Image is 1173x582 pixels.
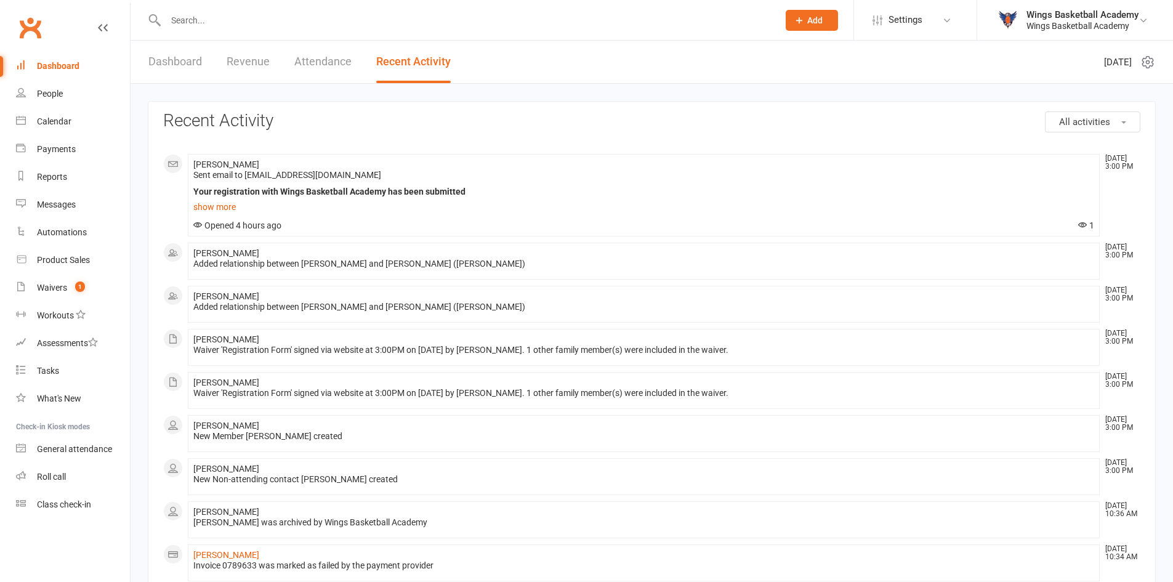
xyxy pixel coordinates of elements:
[37,255,90,265] div: Product Sales
[193,474,1094,485] div: New Non-attending contact [PERSON_NAME] created
[16,463,130,491] a: Roll call
[193,187,1094,197] div: Your registration with Wings Basketball Academy has been submitted
[193,507,259,517] span: [PERSON_NAME]
[16,274,130,302] a: Waivers 1
[1099,155,1140,171] time: [DATE] 3:00 PM
[193,198,1094,216] a: show more
[37,444,112,454] div: General attendance
[1099,545,1140,561] time: [DATE] 10:34 AM
[193,388,1094,398] div: Waiver 'Registration Form' signed via website at 3:00PM on [DATE] by [PERSON_NAME]. 1 other famil...
[37,472,66,482] div: Roll call
[1099,502,1140,518] time: [DATE] 10:36 AM
[1104,55,1132,70] span: [DATE]
[193,464,259,474] span: [PERSON_NAME]
[16,385,130,413] a: What's New
[148,41,202,83] a: Dashboard
[16,219,130,246] a: Automations
[16,491,130,519] a: Class kiosk mode
[193,220,281,230] span: Opened 4 hours ago
[786,10,838,31] button: Add
[37,283,67,293] div: Waivers
[193,334,259,344] span: [PERSON_NAME]
[37,172,67,182] div: Reports
[16,435,130,463] a: General attendance kiosk mode
[15,12,46,43] a: Clubworx
[1078,220,1094,230] span: 1
[1099,373,1140,389] time: [DATE] 3:00 PM
[16,163,130,191] a: Reports
[162,12,770,29] input: Search...
[37,200,76,209] div: Messages
[1099,329,1140,346] time: [DATE] 3:00 PM
[1099,243,1140,259] time: [DATE] 3:00 PM
[193,170,381,180] span: Sent email to [EMAIL_ADDRESS][DOMAIN_NAME]
[37,366,59,376] div: Tasks
[193,517,1094,528] div: [PERSON_NAME] was archived by Wings Basketball Academy
[37,116,71,126] div: Calendar
[193,345,1094,355] div: Waiver 'Registration Form' signed via website at 3:00PM on [DATE] by [PERSON_NAME]. 1 other famil...
[193,160,259,169] span: [PERSON_NAME]
[37,227,87,237] div: Automations
[37,499,91,509] div: Class check-in
[16,302,130,329] a: Workouts
[1045,111,1140,132] button: All activities
[376,41,451,83] a: Recent Activity
[193,550,259,560] a: [PERSON_NAME]
[193,302,1094,312] div: Added relationship between [PERSON_NAME] and [PERSON_NAME] ([PERSON_NAME])
[37,144,76,154] div: Payments
[996,8,1020,33] img: thumb_image1733802406.png
[193,560,1094,571] div: Invoice 0789633 was marked as failed by the payment provider
[16,191,130,219] a: Messages
[16,135,130,163] a: Payments
[37,61,79,71] div: Dashboard
[193,291,259,301] span: [PERSON_NAME]
[37,394,81,403] div: What's New
[163,111,1140,131] h3: Recent Activity
[16,52,130,80] a: Dashboard
[1099,286,1140,302] time: [DATE] 3:00 PM
[16,108,130,135] a: Calendar
[1026,9,1139,20] div: Wings Basketball Academy
[16,329,130,357] a: Assessments
[37,338,98,348] div: Assessments
[1059,116,1110,127] span: All activities
[1099,459,1140,475] time: [DATE] 3:00 PM
[193,378,259,387] span: [PERSON_NAME]
[75,281,85,292] span: 1
[294,41,352,83] a: Attendance
[193,421,259,430] span: [PERSON_NAME]
[1026,20,1139,31] div: Wings Basketball Academy
[193,259,1094,269] div: Added relationship between [PERSON_NAME] and [PERSON_NAME] ([PERSON_NAME])
[1099,416,1140,432] time: [DATE] 3:00 PM
[227,41,270,83] a: Revenue
[193,431,1094,442] div: New Member [PERSON_NAME] created
[16,357,130,385] a: Tasks
[807,15,823,25] span: Add
[193,248,259,258] span: [PERSON_NAME]
[16,246,130,274] a: Product Sales
[37,89,63,99] div: People
[889,6,922,34] span: Settings
[16,80,130,108] a: People
[37,310,74,320] div: Workouts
